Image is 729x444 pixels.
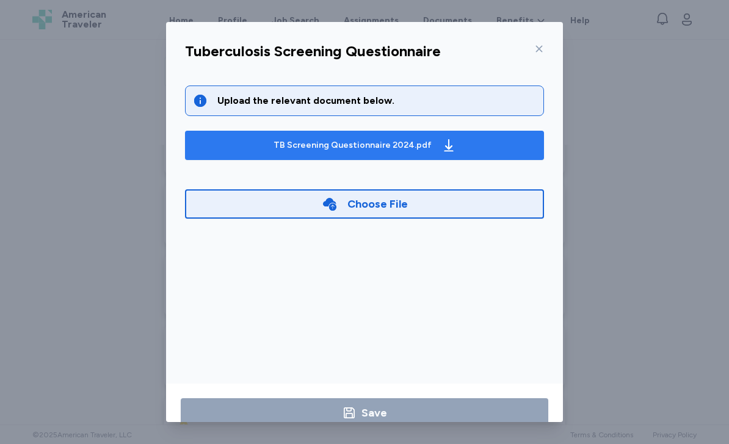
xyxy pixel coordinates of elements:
button: Save [181,398,548,428]
div: TB Screening Questionnaire 2024.pdf [274,139,432,151]
div: Choose File [347,195,408,213]
div: Save [361,404,387,421]
div: Upload the relevant document below. [217,93,536,108]
button: TB Screening Questionnaire 2024.pdf [185,131,544,160]
div: Tuberculosis Screening Questionnaire [185,42,441,61]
